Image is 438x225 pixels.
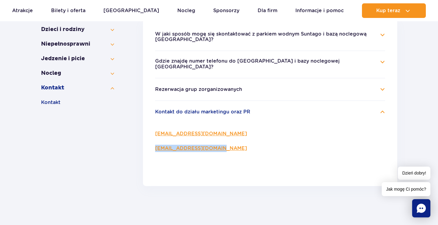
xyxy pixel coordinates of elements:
div: Chat [412,199,430,217]
button: W jaki sposób mogę się skontaktować z parkiem wodnym Suntago i bazą noclegową [GEOGRAPHIC_DATA]? [155,31,376,43]
span: Jak mogę Ci pomóc? [382,182,430,196]
a: Bilety i oferta [51,3,85,18]
button: Niepełno­sprawni [41,40,114,48]
button: Kup teraz [362,3,426,18]
span: Dzień dobry! [398,167,430,180]
a: Sponsorzy [213,3,239,18]
button: Jedzenie i picie [41,55,114,62]
a: [EMAIL_ADDRESS][DOMAIN_NAME] [155,131,247,137]
a: Dla firm [258,3,277,18]
button: Gdzie znajdę numer telefonu do [GEOGRAPHIC_DATA] i bazy noclegowej [GEOGRAPHIC_DATA]? [155,58,376,70]
button: Kontakt do działu marketingu oraz PR [155,109,250,115]
button: Rezerwacja grup zorganizowanych [155,87,242,92]
button: Nocleg [41,70,114,77]
a: Atrakcje [12,3,33,18]
span: Kup teraz [376,8,400,13]
button: Kontakt [41,84,114,92]
button: Kontakt [41,99,114,106]
a: Informacje i pomoc [295,3,344,18]
a: Nocleg [177,3,195,18]
a: [EMAIL_ADDRESS][DOMAIN_NAME] [155,145,247,151]
button: Dzieci i rodziny [41,26,114,33]
a: [GEOGRAPHIC_DATA] [103,3,159,18]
